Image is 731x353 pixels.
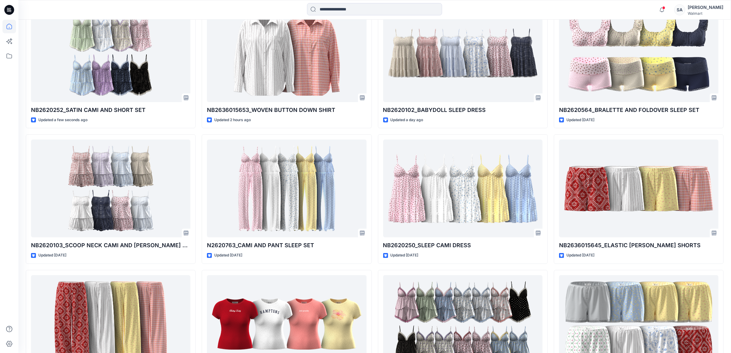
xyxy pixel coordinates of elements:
[559,4,718,102] a: NB2620564_BRALETTE AND FOLDOVER SLEEP SET
[38,252,66,259] p: Updated [DATE]
[383,106,542,114] p: NB2620102_BABYDOLL SLEEP DRESS
[207,241,366,250] p: N2620763_CAMI AND PANT SLEEP SET
[207,4,366,102] a: NB2636015653_WOVEN BUTTON DOWN SHIRT
[207,140,366,237] a: N2620763_CAMI AND PANT SLEEP SET
[383,241,542,250] p: NB2620250_SLEEP CAMI DRESS
[559,241,718,250] p: NB2636015645_ELASTIC [PERSON_NAME] SHORTS
[566,252,594,259] p: Updated [DATE]
[383,140,542,237] a: NB2620250_SLEEP CAMI DRESS
[688,4,723,11] div: [PERSON_NAME]
[559,106,718,114] p: NB2620564_BRALETTE AND FOLDOVER SLEEP SET
[214,117,251,123] p: Updated 2 hours ago
[559,140,718,237] a: NB2636015645_ELASTIC BF BOXER SHORTS
[674,4,685,15] div: SA
[31,106,190,114] p: NB2620252_SATIN CAMI AND SHORT SET
[38,117,87,123] p: Updated a few seconds ago
[31,241,190,250] p: NB2620103_SCOOP NECK CAMI AND [PERSON_NAME] SET
[566,117,594,123] p: Updated [DATE]
[383,4,542,102] a: NB2620102_BABYDOLL SLEEP DRESS
[391,117,423,123] p: Updated a day ago
[207,106,366,114] p: NB2636015653_WOVEN BUTTON DOWN SHIRT
[31,4,190,102] a: NB2620252_SATIN CAMI AND SHORT SET
[391,252,418,259] p: Updated [DATE]
[688,11,723,16] div: Walmart
[31,140,190,237] a: NB2620103_SCOOP NECK CAMI AND BLOOMER SET
[214,252,242,259] p: Updated [DATE]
